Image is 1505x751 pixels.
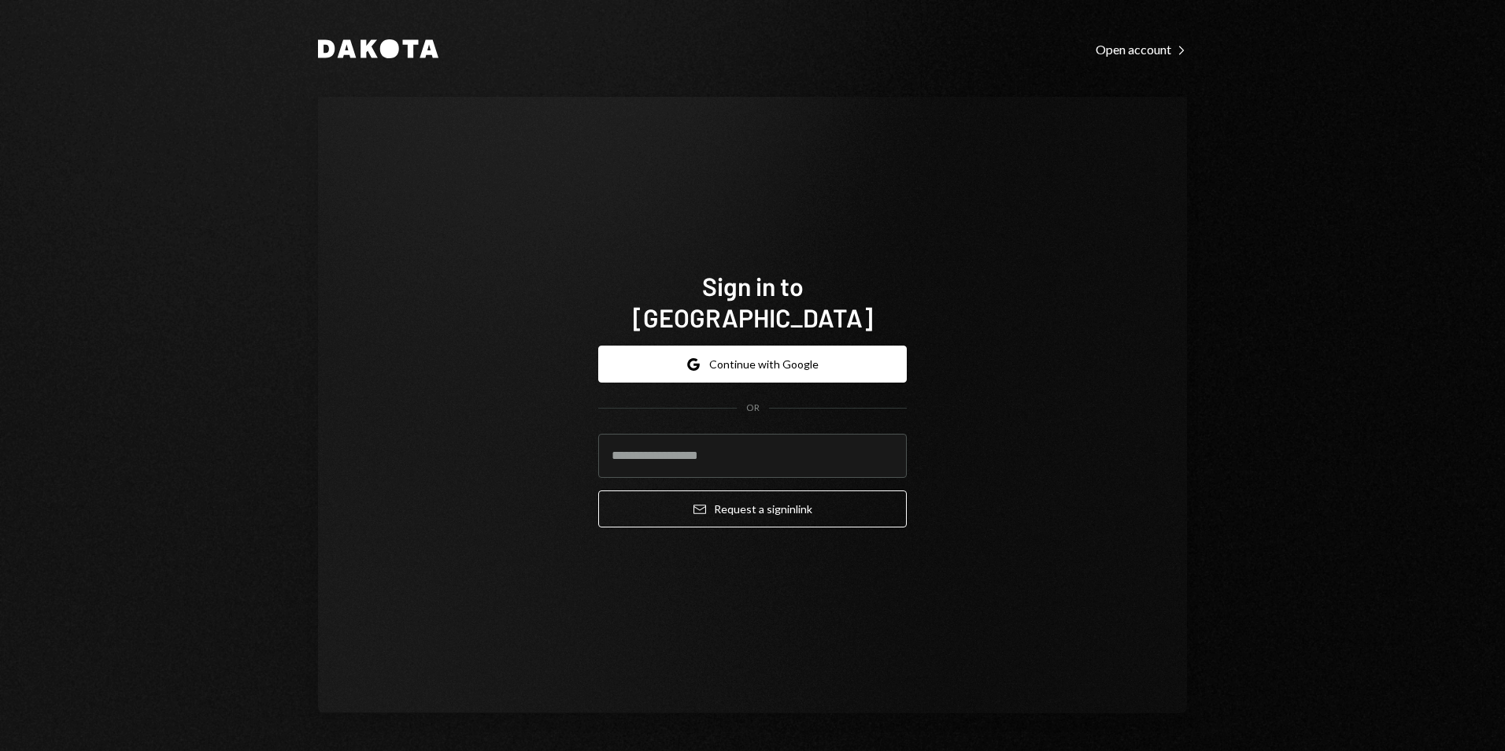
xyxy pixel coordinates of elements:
[1096,42,1187,57] div: Open account
[746,401,760,415] div: OR
[1096,40,1187,57] a: Open account
[598,346,907,383] button: Continue with Google
[598,270,907,333] h1: Sign in to [GEOGRAPHIC_DATA]
[598,490,907,527] button: Request a signinlink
